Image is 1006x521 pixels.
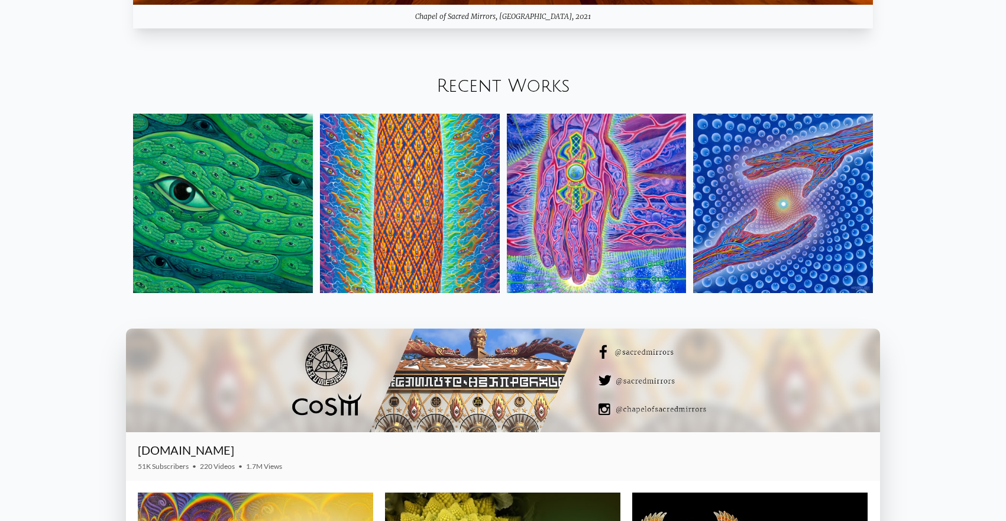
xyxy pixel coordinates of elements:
[138,443,234,457] a: [DOMAIN_NAME]
[133,5,874,28] div: Chapel of Sacred Mirrors, [GEOGRAPHIC_DATA], 2021
[800,448,868,462] iframe: Subscribe to CoSM.TV on YouTube
[238,462,242,471] span: •
[246,462,282,471] span: 1.7M Views
[436,76,570,96] a: Recent Works
[200,462,235,471] span: 220 Videos
[138,462,189,471] span: 51K Subscribers
[192,462,196,471] span: •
